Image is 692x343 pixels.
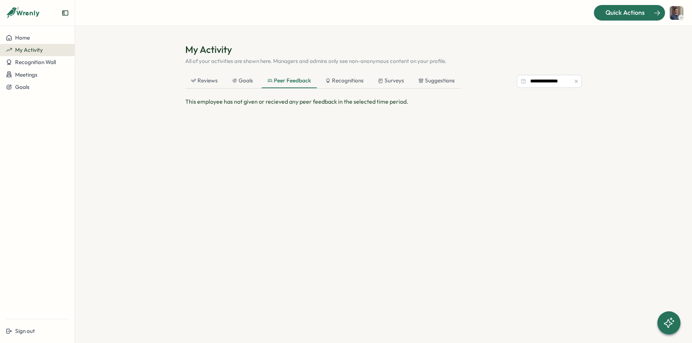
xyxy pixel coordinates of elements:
div: Reviews [191,77,218,85]
p: All of your activities are shown here. Managers and admins only see non-anonymous content on your... [185,57,582,65]
button: Quick Actions [594,5,665,21]
span: Goals [15,84,30,90]
span: My Activity [15,46,43,53]
div: Surveys [378,77,404,85]
img: Hayden Hall [670,6,683,20]
div: Suggestions [418,77,455,85]
span: Sign out [15,328,35,334]
span: Meetings [15,71,37,78]
span: Quick Actions [605,8,645,17]
span: Recognition Wall [15,59,56,66]
div: Recognitions [325,77,364,85]
h1: My Activity [185,43,582,56]
span: Home [15,34,30,41]
div: Goals [232,77,253,85]
button: Expand sidebar [62,9,69,17]
p: This employee has not given or recieved any peer feedback in the selected time period. [185,97,582,106]
div: Peer Feedback [267,77,311,85]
